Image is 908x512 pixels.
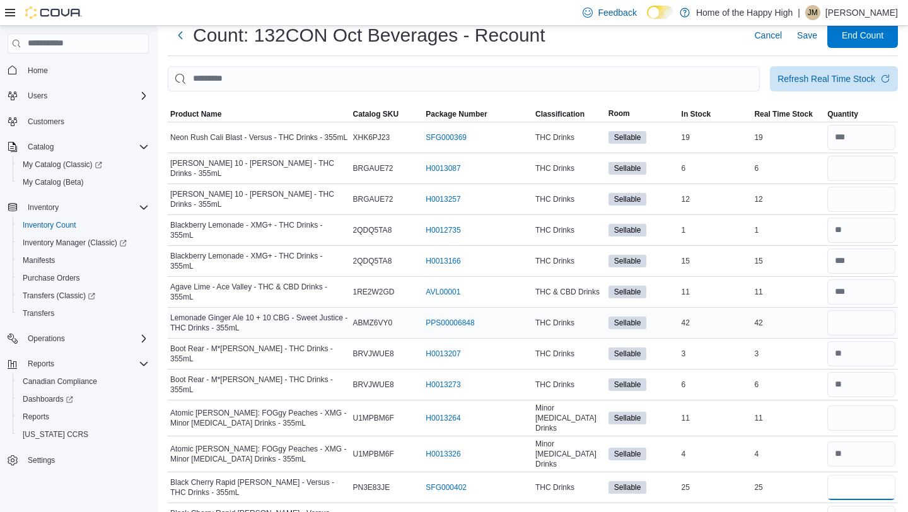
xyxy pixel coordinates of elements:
button: Inventory [3,199,154,216]
span: Catalog SKU [353,109,399,119]
span: Manifests [23,255,55,265]
button: Reports [3,355,154,373]
a: Dashboards [13,390,154,408]
button: Settings [3,451,154,469]
span: U1MPBM6F [353,413,394,423]
span: Sellable [608,224,647,236]
span: THC Drinks [535,318,574,328]
span: Canadian Compliance [18,374,149,389]
a: Inventory Manager (Classic) [13,234,154,252]
button: Reports [13,408,154,426]
span: Agave Lime - Ace Valley - THC & CBD Drinks - 355mL [170,282,348,302]
button: My Catalog (Beta) [13,173,154,191]
span: Washington CCRS [18,427,149,442]
button: Catalog [3,138,154,156]
p: | [798,5,800,20]
span: Package Number [426,109,487,119]
span: 2QDQ5TA8 [353,256,392,266]
span: Reports [23,412,49,422]
span: [PERSON_NAME] 10 - [PERSON_NAME] - THC Drinks - 355mL [170,189,348,209]
span: Sellable [614,255,641,267]
button: [US_STATE] CCRS [13,426,154,443]
span: Boot Rear - M*[PERSON_NAME] - THC Drinks - 355mL [170,344,348,364]
a: Canadian Compliance [18,374,102,389]
span: Catalog [28,142,54,152]
a: SFG000369 [426,132,467,143]
span: My Catalog (Classic) [18,157,149,172]
img: Cova [25,6,82,19]
span: Sellable [614,224,641,236]
a: Customers [23,114,69,129]
span: Transfers [23,308,54,318]
button: Catalog [23,139,59,154]
button: Transfers [13,305,154,322]
span: My Catalog (Classic) [23,160,102,170]
a: Manifests [18,253,60,268]
div: 42 [752,315,825,330]
span: Operations [28,334,65,344]
button: Users [23,88,52,103]
span: Atomic [PERSON_NAME]: FOGgy Peaches - XMG - Minor [MEDICAL_DATA] Drinks - 355mL [170,408,348,428]
span: Dashboards [18,392,149,407]
span: Inventory Count [18,218,149,233]
input: This is a search bar. After typing your query, hit enter to filter the results lower in the page. [168,66,760,91]
span: Inventory Manager (Classic) [23,238,127,248]
div: 15 [679,253,752,269]
span: Boot Rear - M*[PERSON_NAME] - THC Drinks - 355mL [170,375,348,395]
button: Manifests [13,252,154,269]
span: Home [28,66,48,76]
span: [PERSON_NAME] 10 - [PERSON_NAME] - THC Drinks - 355mL [170,158,348,178]
a: H0012735 [426,225,460,235]
span: Sellable [614,379,641,390]
a: My Catalog (Classic) [13,156,154,173]
span: 2QDQ5TA8 [353,225,392,235]
span: Inventory [23,200,149,215]
span: Customers [23,113,149,129]
span: Atomic [PERSON_NAME]: FOGgy Peaches - XMG - Minor [MEDICAL_DATA] Drinks - 355mL [170,444,348,464]
span: Transfers [18,306,149,321]
span: Users [28,91,47,101]
div: 19 [752,130,825,145]
span: Sellable [608,347,647,360]
a: [US_STATE] CCRS [18,427,93,442]
p: Home of the Happy High [696,5,793,20]
span: Sellable [608,193,647,206]
a: My Catalog (Classic) [18,157,107,172]
button: Save [792,23,822,48]
button: Package Number [423,107,533,122]
span: [US_STATE] CCRS [23,429,88,439]
button: Inventory Count [13,216,154,234]
button: Refresh Real Time Stock [770,66,898,91]
button: Product Name [168,107,351,122]
span: Purchase Orders [18,271,149,286]
button: Customers [3,112,154,131]
span: Sellable [614,194,641,205]
span: Sellable [608,481,647,494]
span: THC Drinks [535,256,574,266]
a: H0013087 [426,163,460,173]
button: Purchase Orders [13,269,154,287]
span: Sellable [608,317,647,329]
span: Save [797,29,817,42]
div: 11 [679,284,752,300]
span: Sellable [614,286,641,298]
button: Users [3,87,154,105]
span: Classification [535,109,585,119]
span: Inventory Manager (Classic) [18,235,149,250]
div: 3 [752,346,825,361]
span: Blackberry Lemonade - XMG+ - THC Drinks - 355mL [170,251,348,271]
span: THC Drinks [535,163,574,173]
span: PN3E83JE [353,482,390,492]
button: Classification [533,107,606,122]
span: Sellable [614,448,641,460]
span: BRVJWUE8 [353,349,394,359]
div: 6 [679,377,752,392]
span: Sellable [614,163,641,174]
button: Inventory [23,200,64,215]
span: Reports [23,356,149,371]
div: 1 [752,223,825,238]
span: THC Drinks [535,132,574,143]
div: 1 [679,223,752,238]
span: My Catalog (Beta) [23,177,84,187]
span: THC Drinks [535,194,574,204]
